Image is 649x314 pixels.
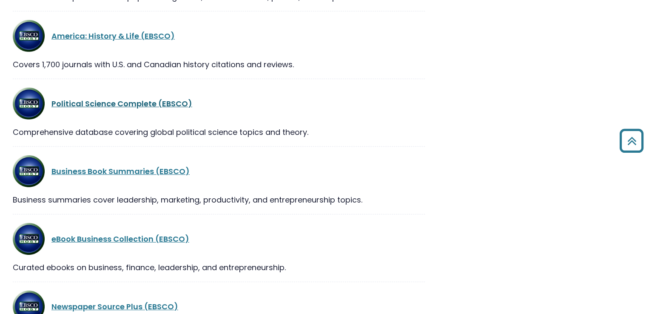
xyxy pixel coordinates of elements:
a: Business Book Summaries (EBSCO) [51,166,190,177]
div: Curated ebooks on business, finance, leadership, and entrepreneurship. [13,262,425,273]
div: Comprehensive database covering global political science topics and theory. [13,126,425,138]
a: Political Science Complete (EBSCO) [51,98,192,109]
a: America: History & Life (EBSCO) [51,31,175,41]
a: Newspaper Source Plus (EBSCO) [51,301,178,312]
div: Covers 1,700 journals with U.S. and Canadian history citations and reviews. [13,59,425,70]
div: Business summaries cover leadership, marketing, productivity, and entrepreneurship topics. [13,194,425,206]
img: Logo - Text reading EBSCO [13,20,45,52]
a: Back to Top [616,133,647,148]
a: eBook Business Collection (EBSCO) [51,234,189,244]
